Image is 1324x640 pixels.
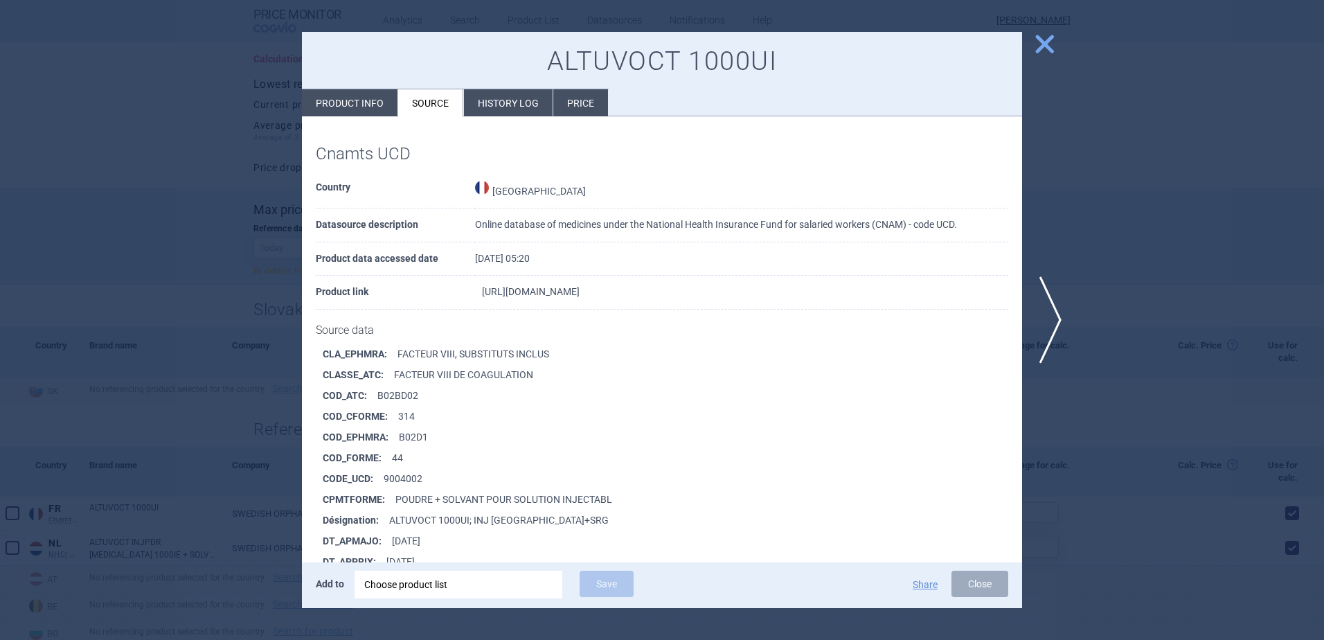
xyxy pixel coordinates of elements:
strong: CPMTFORME : [323,489,395,510]
li: Price [553,89,608,116]
button: Share [913,580,938,589]
li: 44 [323,447,1022,468]
li: B02D1 [323,427,1022,447]
li: History log [464,89,553,116]
div: Choose product list [364,571,553,598]
button: Save [580,571,634,597]
td: [DATE] 05:20 [475,242,1008,276]
img: France [475,181,489,195]
strong: DT_APPRIX : [323,551,386,572]
td: Online database of medicines under the National Health Insurance Fund for salaried workers (CNAM)... [475,208,1008,242]
a: [URL][DOMAIN_NAME] [482,287,580,296]
li: [DATE] [323,551,1022,572]
li: 9004002 [323,468,1022,489]
strong: COD_ATC : [323,385,377,406]
li: POUDRE + SOLVANT POUR SOLUTION INJECTABL [323,489,1022,510]
th: Country [316,171,475,209]
div: Choose product list [355,571,562,598]
p: Add to [316,571,344,597]
strong: CLA_EPHMRA : [323,344,397,364]
th: Product link [316,276,475,310]
li: Source [398,89,463,116]
li: FACTEUR VIII, SUBSTITUTS INCLUS [323,344,1022,364]
strong: COD_CFORME : [323,406,398,427]
li: [DATE] [323,531,1022,551]
th: Product data accessed date [316,242,475,276]
button: Close [951,571,1008,597]
li: 314 [323,406,1022,427]
td: [GEOGRAPHIC_DATA] [475,171,1008,209]
strong: CODE_UCD : [323,468,384,489]
h1: Source data [316,323,1008,337]
strong: CLASSE_ATC : [323,364,394,385]
strong: Désignation : [323,510,389,531]
th: Datasource description [316,208,475,242]
strong: DT_APMAJO : [323,531,392,551]
strong: COD_EPHMRA : [323,427,399,447]
li: ALTUVOCT 1000UI; INJ [GEOGRAPHIC_DATA]+SRG [323,510,1022,531]
li: B02BD02 [323,385,1022,406]
strong: COD_FORME : [323,447,392,468]
li: FACTEUR VIII DE COAGULATION [323,364,1022,385]
h1: ALTUVOCT 1000UI [316,46,1008,78]
h1: Cnamts UCD [316,144,1008,164]
li: Product info [302,89,397,116]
